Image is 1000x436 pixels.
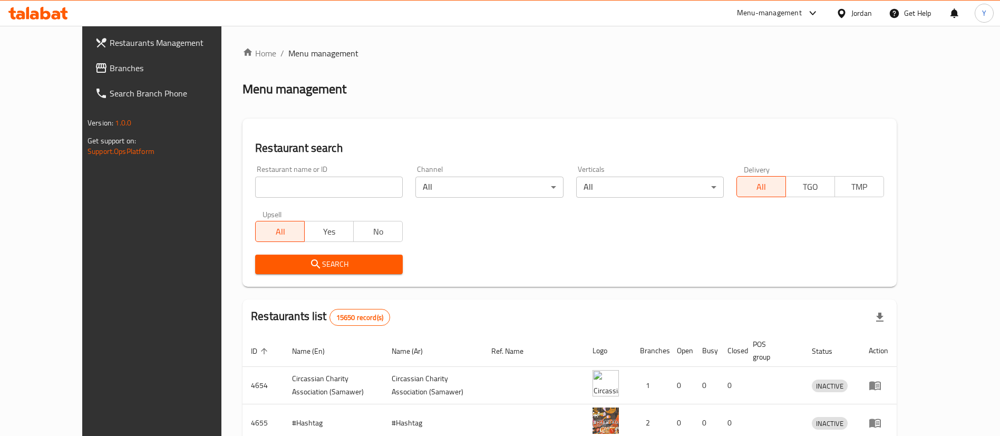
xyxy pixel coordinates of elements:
a: Branches [86,55,249,81]
button: TGO [785,176,835,197]
div: Jordan [851,7,872,19]
th: Branches [632,335,668,367]
a: Search Branch Phone [86,81,249,106]
span: POS group [753,338,791,363]
td: 0 [719,367,744,404]
th: Open [668,335,694,367]
span: Branches [110,62,241,74]
div: Export file [867,305,892,330]
span: Name (En) [292,345,338,357]
label: Delivery [744,166,770,173]
span: Get support on: [88,134,136,148]
td: ​Circassian ​Charity ​Association​ (Samawer) [284,367,383,404]
td: 0 [694,367,719,404]
th: Action [860,335,897,367]
div: All [576,177,724,198]
span: Yes [309,224,349,239]
span: All [741,179,782,195]
span: Status [812,345,846,357]
button: Search [255,255,403,274]
span: Y [982,7,986,19]
span: 15650 record(s) [330,313,390,323]
div: Menu-management [737,7,802,20]
span: Restaurants Management [110,36,241,49]
span: INACTIVE [812,380,848,392]
label: Upsell [263,210,282,218]
img: #Hashtag [593,408,619,434]
span: No [358,224,399,239]
div: All [415,177,563,198]
td: ​Circassian ​Charity ​Association​ (Samawer) [383,367,483,404]
span: Search [264,258,394,271]
span: 1.0.0 [115,116,131,130]
span: TMP [839,179,880,195]
h2: Restaurants list [251,308,390,326]
a: Restaurants Management [86,30,249,55]
div: INACTIVE [812,380,848,392]
span: Search Branch Phone [110,87,241,100]
th: Logo [584,335,632,367]
button: All [736,176,786,197]
span: INACTIVE [812,418,848,430]
div: Menu [869,416,888,429]
nav: breadcrumb [242,47,897,60]
img: ​Circassian ​Charity ​Association​ (Samawer) [593,370,619,396]
span: TGO [790,179,831,195]
input: Search for restaurant name or ID.. [255,177,403,198]
th: Busy [694,335,719,367]
span: Name (Ar) [392,345,436,357]
td: 4654 [242,367,284,404]
a: Support.OpsPlatform [88,144,154,158]
span: Menu management [288,47,358,60]
span: ID [251,345,271,357]
span: All [260,224,300,239]
th: Closed [719,335,744,367]
button: All [255,221,305,242]
span: Ref. Name [491,345,537,357]
td: 1 [632,367,668,404]
td: 0 [668,367,694,404]
div: Menu [869,379,888,392]
button: TMP [834,176,884,197]
h2: Restaurant search [255,140,884,156]
a: Home [242,47,276,60]
li: / [280,47,284,60]
h2: Menu management [242,81,346,98]
div: Total records count [329,309,390,326]
button: Yes [304,221,354,242]
button: No [353,221,403,242]
span: Version: [88,116,113,130]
